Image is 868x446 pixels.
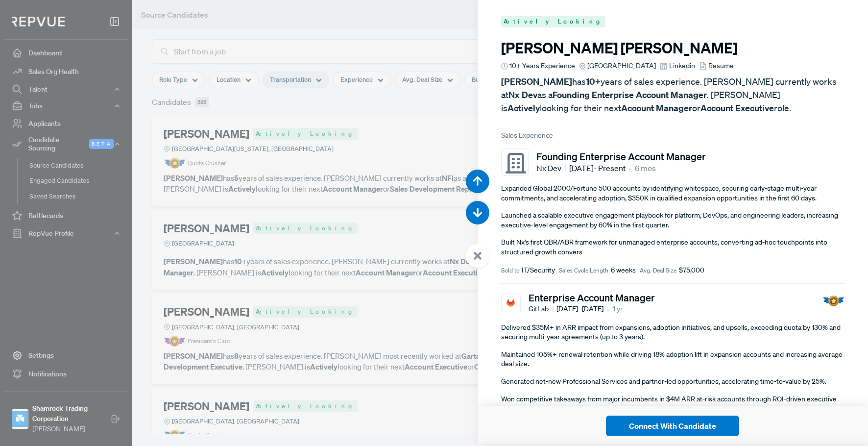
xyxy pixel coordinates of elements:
span: Resume [708,61,734,71]
p: Launched a scalable executive engagement playbook for platform, DevOps, and engineering leaders, ... [501,211,844,230]
p: Won competitive takeaways from major incumbents in $4M ARR at-risk accounts through ROI-driven ex... [501,395,844,414]
span: 10+ Years Experience [509,61,575,71]
strong: Founding Enterprise Account Manager [553,89,707,100]
a: Resume [699,61,734,71]
h3: [PERSON_NAME] [PERSON_NAME] [501,39,844,57]
span: GitLab [529,304,554,314]
span: Nx Dev [536,162,566,174]
span: [DATE] - [DATE] [556,304,603,314]
span: Sales Experience [501,130,844,141]
span: 1 yr [613,304,623,314]
button: Connect With Candidate [606,416,739,436]
span: Actively Looking [501,16,605,27]
h5: Enterprise Account Manager [529,292,655,303]
strong: Account Executive [700,102,774,114]
p: Delivered $35M+ in ARR impact from expansions, adoption initiatives, and upsells, exceeding quota... [501,323,844,342]
p: Maintained 105%+ renewal retention while driving 18% adoption lift in expansion accounts and incr... [501,350,844,369]
span: IT/Security [522,265,555,275]
article: • [606,303,609,315]
strong: [PERSON_NAME] [501,76,572,87]
span: Sold to [501,266,520,275]
span: $75,000 [679,265,704,275]
span: [DATE] - Present [569,162,626,174]
p: has years of sales experience. [PERSON_NAME] currently works at as a . [PERSON_NAME] is looking f... [501,75,844,115]
article: • [628,162,631,174]
a: Linkedin [660,61,695,71]
h5: Founding Enterprise Account Manager [536,150,706,162]
strong: 10+ [586,76,601,87]
p: Expanded Global 2000/Fortune 500 accounts by identifying whitespace, securing early-stage multi-y... [501,184,844,203]
strong: Account Manager [621,102,692,114]
p: Built Nx’s first QBR/ABR framework for unmanaged enterprise accounts, converting ad-hoc touchpoin... [501,238,844,257]
span: [GEOGRAPHIC_DATA] [587,61,656,71]
span: Sales Cycle Length [559,266,608,275]
img: GitLab [503,295,519,311]
span: Avg. Deal Size [640,266,676,275]
img: Quota Badge [822,296,844,306]
strong: Nx Dev [508,89,537,100]
span: 6 mos [635,162,656,174]
p: Generated net-new Professional Services and partner-led opportunities, accelerating time-to-value... [501,377,844,387]
span: Linkedin [669,61,695,71]
strong: Actively [507,102,540,114]
span: 6 weeks [611,265,636,275]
